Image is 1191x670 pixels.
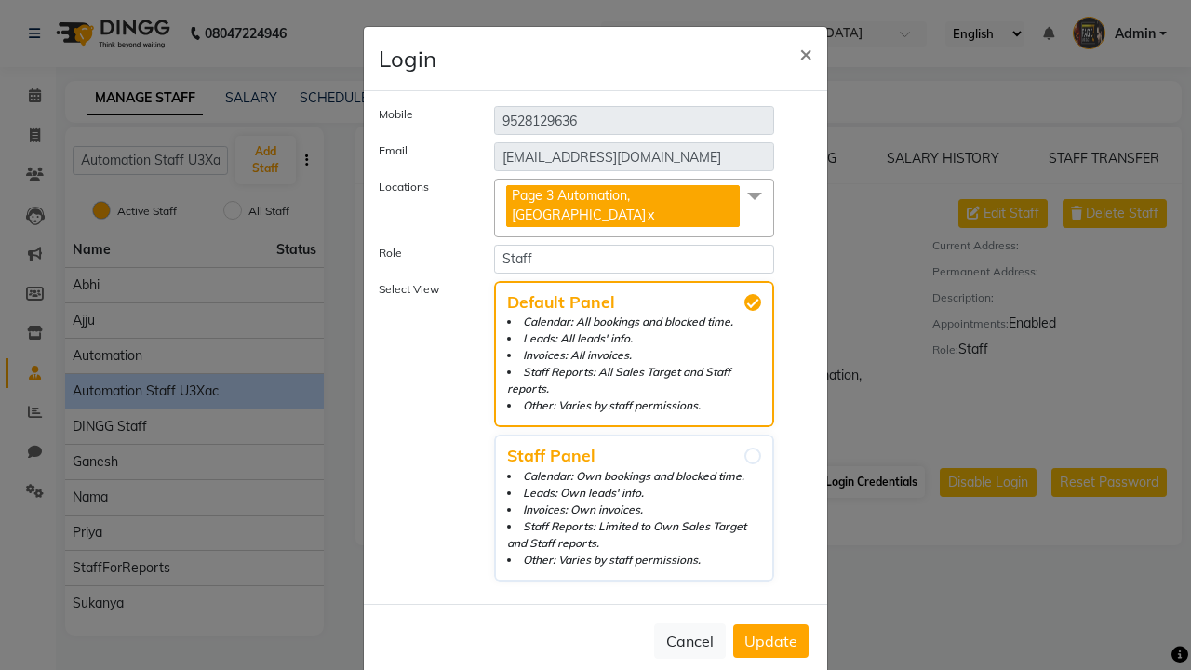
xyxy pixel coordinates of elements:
input: Staff PanelCalendar: Own bookings and blocked time.Leads: Own leads' info.Invoices: Own invoices.... [744,448,761,464]
span: Staff Panel [507,448,761,464]
a: x [646,207,654,223]
li: Invoices: Own invoices. [507,502,761,518]
li: Calendar: Own bookings and blocked time. [507,468,761,485]
li: Calendar: All bookings and blocked time. [507,314,761,330]
label: Select View [365,281,480,582]
label: Role [365,245,480,266]
input: Default PanelCalendar: All bookings and blocked time.Leads: All leads' info.Invoices: All invoice... [744,294,761,311]
h4: Login [379,42,436,75]
li: Staff Reports: All Sales Target and Staff reports. [507,364,761,397]
label: Email [365,142,480,164]
li: Staff Reports: Limited to Own Sales Target and Staff reports. [507,518,761,552]
li: Other: Varies by staff permissions. [507,552,761,569]
button: Update [733,624,809,658]
span: Default Panel [507,294,761,311]
span: Update [744,632,797,650]
li: Invoices: All invoices. [507,347,761,364]
label: Locations [365,179,480,230]
label: Mobile [365,106,480,127]
li: Other: Varies by staff permissions. [507,397,761,414]
li: Leads: All leads' info. [507,330,761,347]
button: Cancel [654,623,726,659]
span: × [799,39,812,67]
input: Mobile [494,106,774,135]
input: Email [494,142,774,171]
li: Leads: Own leads' info. [507,485,761,502]
button: Close [784,27,827,79]
span: Page 3 Automation, [GEOGRAPHIC_DATA] [512,187,646,223]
